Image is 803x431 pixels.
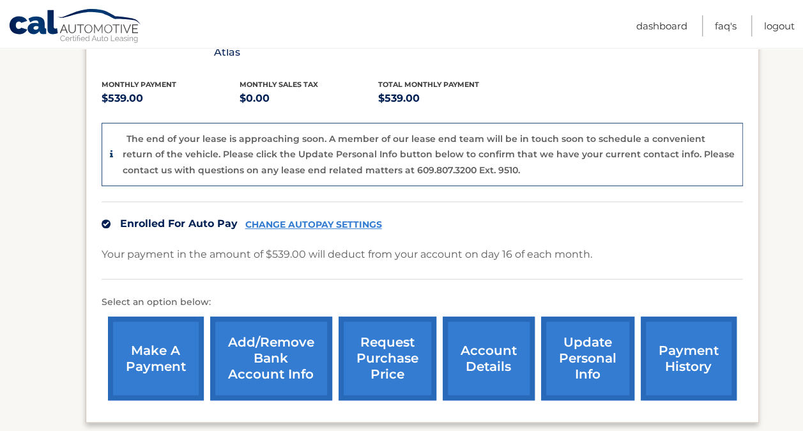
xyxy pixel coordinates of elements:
p: Select an option below: [102,295,743,310]
a: payment history [641,317,737,400]
span: Enrolled For Auto Pay [120,217,238,230]
p: Your payment in the amount of $539.00 will deduct from your account on day 16 of each month. [102,246,592,263]
p: $539.00 [102,90,240,107]
p: $539.00 [378,90,517,107]
a: Add/Remove bank account info [210,317,332,400]
a: make a payment [108,317,204,400]
a: CHANGE AUTOPAY SETTINGS [245,219,382,230]
img: check.svg [102,219,111,228]
a: Logout [764,15,795,36]
span: Total Monthly Payment [378,80,479,89]
a: FAQ's [715,15,737,36]
span: Monthly Payment [102,80,176,89]
a: request purchase price [339,317,436,400]
a: account details [443,317,535,400]
p: The end of your lease is approaching soon. A member of our lease end team will be in touch soon t... [123,133,735,176]
a: update personal info [541,317,634,400]
span: Monthly sales Tax [240,80,318,89]
a: Dashboard [636,15,687,36]
p: $0.00 [240,90,378,107]
a: Cal Automotive [8,8,142,45]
